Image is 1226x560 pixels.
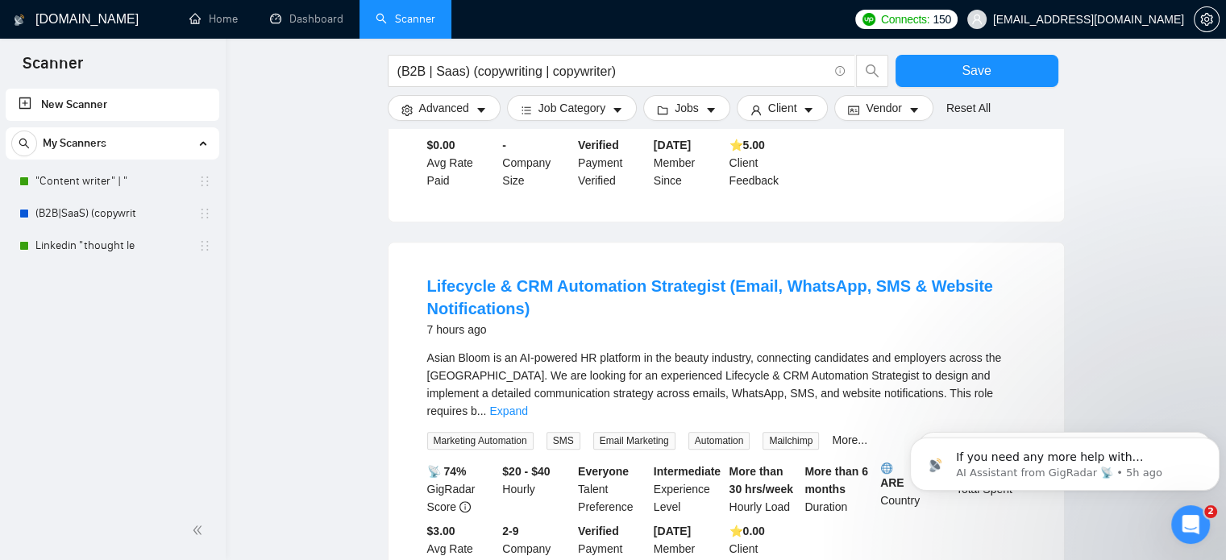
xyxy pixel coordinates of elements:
[270,12,343,26] a: dashboardDashboard
[78,20,160,36] p: Active 45m ago
[688,432,750,450] span: Automation
[835,66,846,77] span: info-circle
[35,165,189,197] a: "Content writer" | "
[13,353,310,487] div: Dima says…
[538,99,605,117] span: Job Category
[25,424,38,437] button: Emoji picker
[35,230,189,262] a: Linkedin "thought le
[71,256,297,304] div: Creating the right scanner words to ensure that only jobs that fit my services are displayed
[283,6,312,35] div: Close
[848,104,859,116] span: idcard
[832,433,867,446] a: More...
[476,104,487,116] span: caret-down
[763,432,819,450] span: Mailchimp
[862,13,875,26] img: upwork-logo.png
[35,197,189,230] a: (B2B|SaaS) (copywrit
[13,104,310,247] div: Dima says…
[51,424,64,437] button: Gif picker
[1171,505,1210,544] iframe: Intercom live chat
[26,363,251,442] div: What area should these words be related to? 🙏 Did you have a chance to address this request to yo...
[971,14,983,25] span: user
[962,60,991,81] span: Save
[71,34,297,81] div: I am still struggling with creating scanners that specifically filter jobs that match our service...
[1194,6,1220,32] button: setting
[424,463,500,516] div: GigRadar Score
[427,277,993,317] a: Lifecycle & CRM Automation Strategist (Email, WhatsApp, SMS & Website Notifications)
[834,95,933,121] button: idcardVendorcaret-down
[499,463,575,516] div: Hourly
[6,89,219,121] li: New Scanner
[578,139,619,151] b: Verified
[13,24,310,104] div: strategicbiizconsultants@gmail.com says…
[737,95,829,121] button: userClientcaret-down
[189,12,238,26] a: homeHome
[11,131,37,156] button: search
[643,95,730,121] button: folderJobscaret-down
[507,95,637,121] button: barsJob Categorycaret-down
[388,95,501,121] button: settingAdvancedcaret-down
[14,390,309,417] textarea: Message…
[58,24,310,91] div: I am still struggling with creating scanners that specifically filter jobs that match our service...
[198,239,211,252] span: holder
[13,104,264,234] div: Could you please let us know what exact issues you currently have with filtering the necessary jo...
[427,320,1025,339] div: 7 hours ago
[729,525,765,537] b: ⭐️ 0.00
[401,104,413,116] span: setting
[726,136,802,189] div: Client Feedback
[14,7,25,33] img: logo
[857,64,887,78] span: search
[650,136,726,189] div: Member Since
[877,463,953,516] div: Country
[881,10,929,28] span: Connects:
[768,99,797,117] span: Client
[729,465,793,496] b: More than 30 hrs/week
[489,404,527,417] a: Expand
[427,139,455,151] b: $0.00
[502,525,518,537] b: 2-9
[880,463,950,489] b: ARE
[499,136,575,189] div: Company Size
[10,6,41,37] button: go back
[729,139,765,151] b: ⭐️ 5.00
[726,463,802,516] div: Hourly Load
[1194,13,1220,26] a: setting
[547,432,580,450] span: SMS
[908,104,920,116] span: caret-down
[424,136,500,189] div: Avg Rate Paid
[198,175,211,188] span: holder
[58,247,310,313] div: Creating the right scanner words to ensure that only jobs that fit my services are displayed
[276,417,302,443] button: Send a message…
[427,349,1025,420] div: Asian Bloom is an AI-powered HR platform in the beauty industry, connecting candidates and employ...
[376,12,435,26] a: searchScanner
[77,424,89,437] button: Upload attachment
[419,99,469,117] span: Advanced
[650,463,726,516] div: Experience Level
[575,463,650,516] div: Talent Preference
[427,465,467,478] b: 📡 74%
[52,47,292,124] span: If you need any more help with understanding or using our search syntax, please let me know. Woul...
[654,525,691,537] b: [DATE]
[477,404,487,417] span: ...
[46,9,72,35] img: Profile image for Dima
[946,99,991,117] a: Reset All
[578,465,629,478] b: Everyone
[578,525,619,537] b: Verified
[13,339,310,340] div: New messages divider
[198,207,211,220] span: holder
[13,353,264,451] div: What area should these words be related to? 🙏Did you have a chance to address this request to you...
[593,432,675,450] span: Email Marketing
[502,139,506,151] b: -
[801,463,877,516] div: Duration
[78,8,110,20] h1: Dima
[675,99,699,117] span: Jobs
[52,62,296,77] p: Message from AI Assistant from GigRadar 📡, sent 5h ago
[654,139,691,151] b: [DATE]
[866,99,901,117] span: Vendor
[881,463,892,474] img: 🌐
[13,247,310,326] div: strategicbiizconsultants@gmail.com says…
[804,465,868,496] b: More than 6 months
[192,522,208,538] span: double-left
